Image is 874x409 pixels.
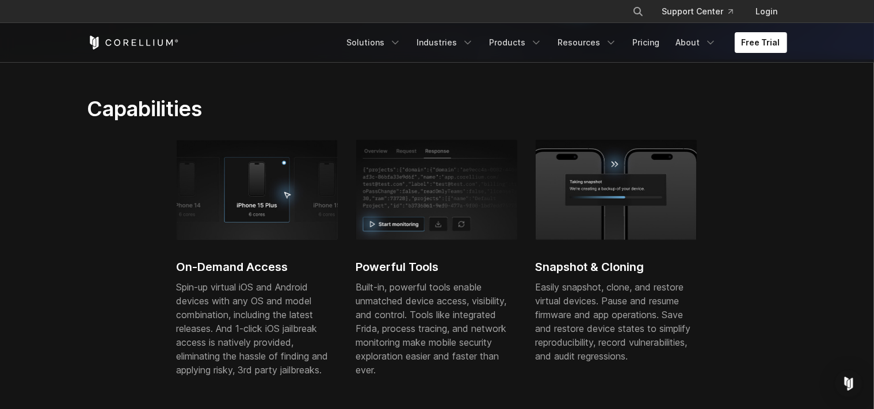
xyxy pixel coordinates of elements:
[653,1,742,22] a: Support Center
[177,140,338,240] img: iPhone 17 Plus; 6 cores
[356,140,517,240] img: Powerful Tools enabling unmatched device access, visibility, and control
[536,140,697,240] img: Process of taking snapshot and creating a backup of the iPhone virtual device.
[483,32,549,53] a: Products
[340,32,787,53] div: Navigation Menu
[87,96,546,121] h2: Capabilities
[177,280,338,377] p: Spin-up virtual iOS and Android devices with any OS and model combination, including the latest r...
[619,1,787,22] div: Navigation Menu
[747,1,787,22] a: Login
[410,32,480,53] a: Industries
[340,32,408,53] a: Solutions
[628,1,648,22] button: Search
[626,32,667,53] a: Pricing
[835,370,862,397] div: Open Intercom Messenger
[551,32,624,53] a: Resources
[735,32,787,53] a: Free Trial
[356,258,517,276] h2: Powerful Tools
[87,36,179,49] a: Corellium Home
[356,280,517,377] p: Built-in, powerful tools enable unmatched device access, visibility, and control. Tools like inte...
[177,258,338,276] h2: On-Demand Access
[536,280,697,363] p: Easily snapshot, clone, and restore virtual devices. Pause and resume firmware and app operations...
[669,32,723,53] a: About
[536,258,697,276] h2: Snapshot & Cloning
